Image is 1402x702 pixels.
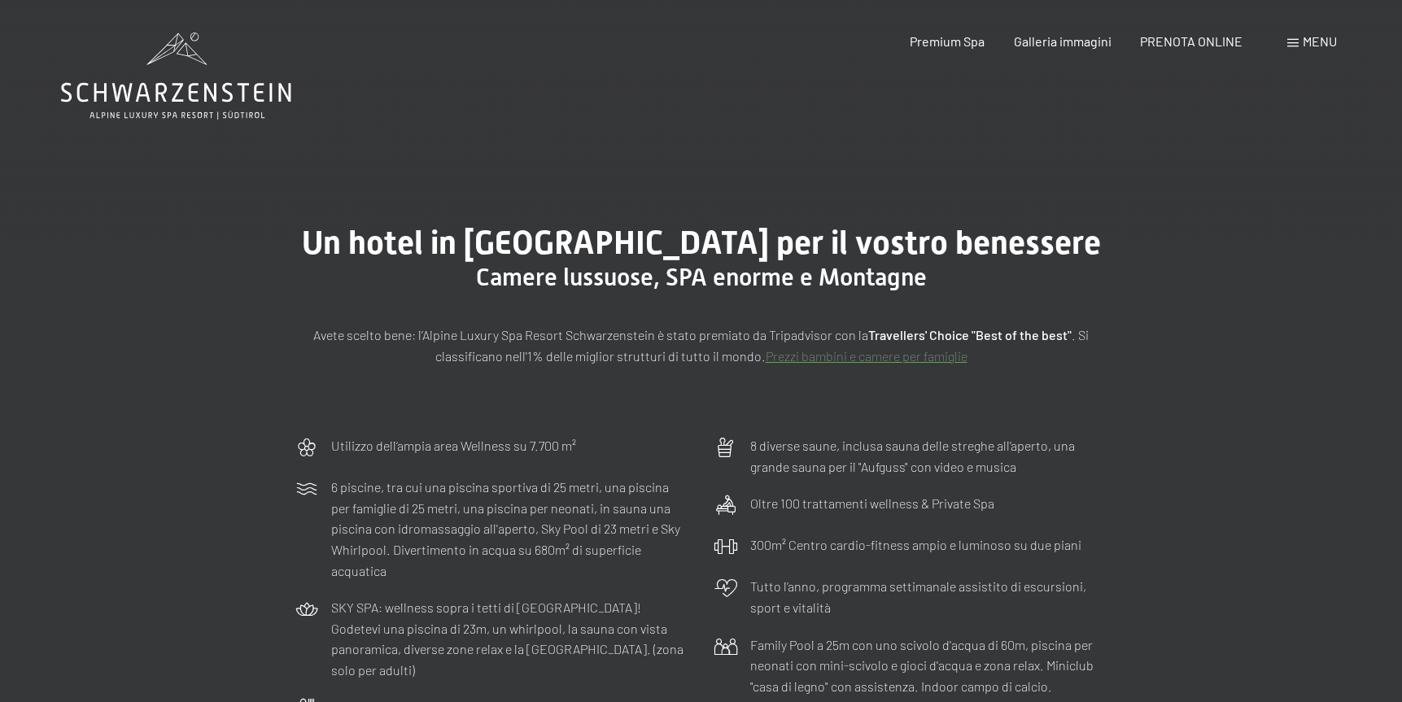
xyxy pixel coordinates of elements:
[1140,33,1243,49] a: PRENOTA ONLINE
[766,348,967,364] a: Prezzi bambini e camere per famiglie
[1303,33,1337,49] span: Menu
[331,477,689,581] p: 6 piscine, tra cui una piscina sportiva di 25 metri, una piscina per famiglie di 25 metri, una pi...
[295,325,1108,366] p: Avete scelto bene: l’Alpine Luxury Spa Resort Schwarzenstein è stato premiato da Tripadvisor con ...
[750,435,1108,477] p: 8 diverse saune, inclusa sauna delle streghe all’aperto, una grande sauna per il "Aufguss" con vi...
[331,597,689,680] p: SKY SPA: wellness sopra i tetti di [GEOGRAPHIC_DATA]! Godetevi una piscina di 23m, un whirlpool, ...
[750,634,1108,697] p: Family Pool a 25m con uno scivolo d'acqua di 60m, piscina per neonati con mini-scivolo e gioci d'...
[750,493,994,514] p: Oltre 100 trattamenti wellness & Private Spa
[868,327,1072,342] strong: Travellers' Choice "Best of the best"
[750,576,1108,617] p: Tutto l’anno, programma settimanale assistito di escursioni, sport e vitalità
[302,224,1101,262] span: Un hotel in [GEOGRAPHIC_DATA] per il vostro benessere
[750,534,1081,556] p: 300m² Centro cardio-fitness ampio e luminoso su due piani
[476,263,927,291] span: Camere lussuose, SPA enorme e Montagne
[1014,33,1112,49] a: Galleria immagini
[910,33,985,49] a: Premium Spa
[331,435,576,456] p: Utilizzo dell‘ampia area Wellness su 7.700 m²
